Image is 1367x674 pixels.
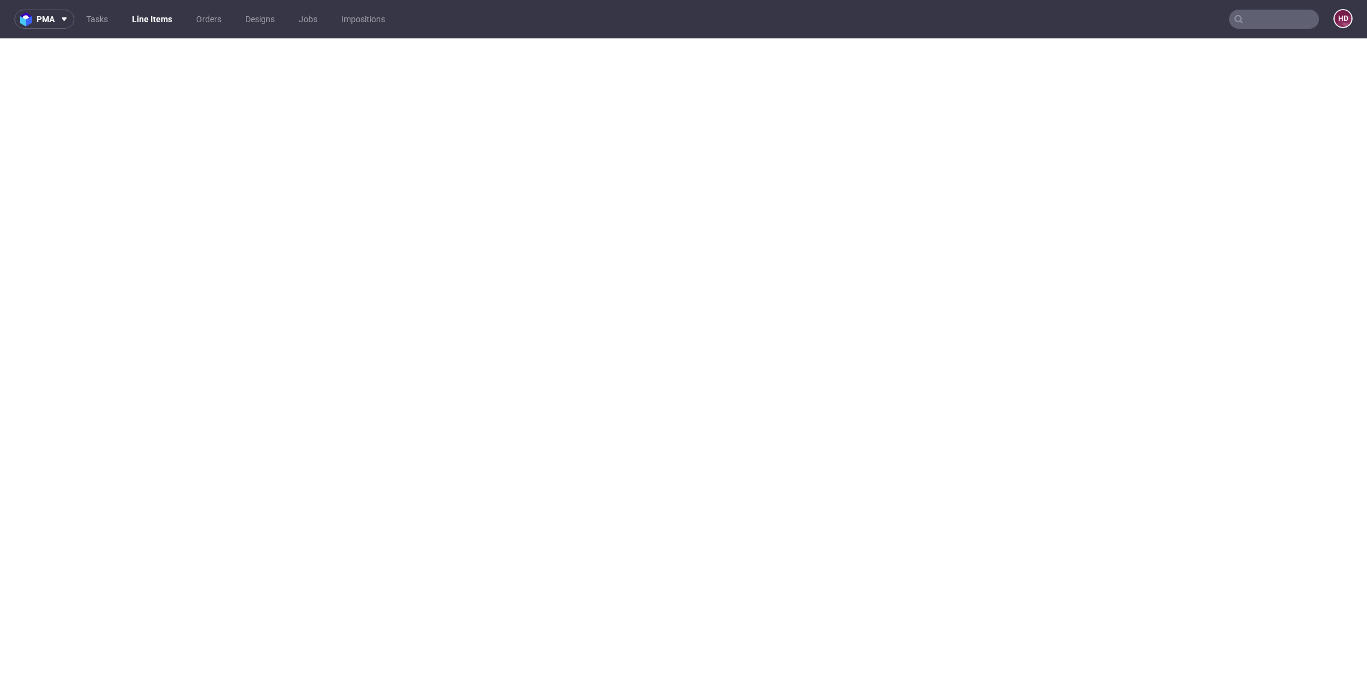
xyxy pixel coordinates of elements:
[292,10,325,29] a: Jobs
[238,10,282,29] a: Designs
[1335,10,1351,27] figcaption: HD
[79,10,115,29] a: Tasks
[37,15,55,23] span: pma
[14,10,74,29] button: pma
[125,10,179,29] a: Line Items
[334,10,392,29] a: Impositions
[20,13,37,26] img: logo
[189,10,229,29] a: Orders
